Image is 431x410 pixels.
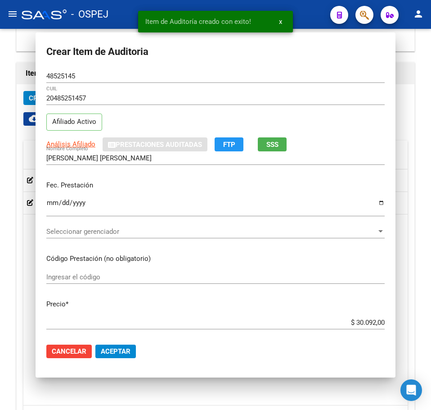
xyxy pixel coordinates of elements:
[266,141,278,149] span: SSS
[29,94,114,102] span: Crear Item de Auditoria
[46,114,102,131] p: Afiliado Activo
[116,141,202,149] span: Prestaciones Auditadas
[52,347,86,355] span: Cancelar
[29,113,40,124] mat-icon: cloud_download
[223,141,235,149] span: FTP
[215,137,243,151] button: FTP
[7,9,18,19] mat-icon: menu
[46,180,385,191] p: Fec. Prestación
[46,299,385,310] p: Precio
[103,137,207,151] button: Prestaciones Auditadas
[46,254,385,264] p: Código Prestación (no obligatorio)
[29,115,95,123] span: Exportar Items
[71,5,108,24] span: - OSPEJ
[101,347,130,355] span: Aceptar
[258,137,287,151] button: SSS
[279,18,282,26] span: x
[413,9,424,19] mat-icon: person
[26,66,405,81] h1: Items/Detalle de la auditoría
[46,345,92,358] button: Cancelar
[95,345,136,358] button: Aceptar
[46,43,385,60] h2: Crear Item de Auditoria
[46,140,95,148] span: Análisis Afiliado
[46,228,377,236] span: Seleccionar gerenciador
[145,17,251,26] span: Item de Auditoría creado con exito!
[400,379,422,401] div: Open Intercom Messenger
